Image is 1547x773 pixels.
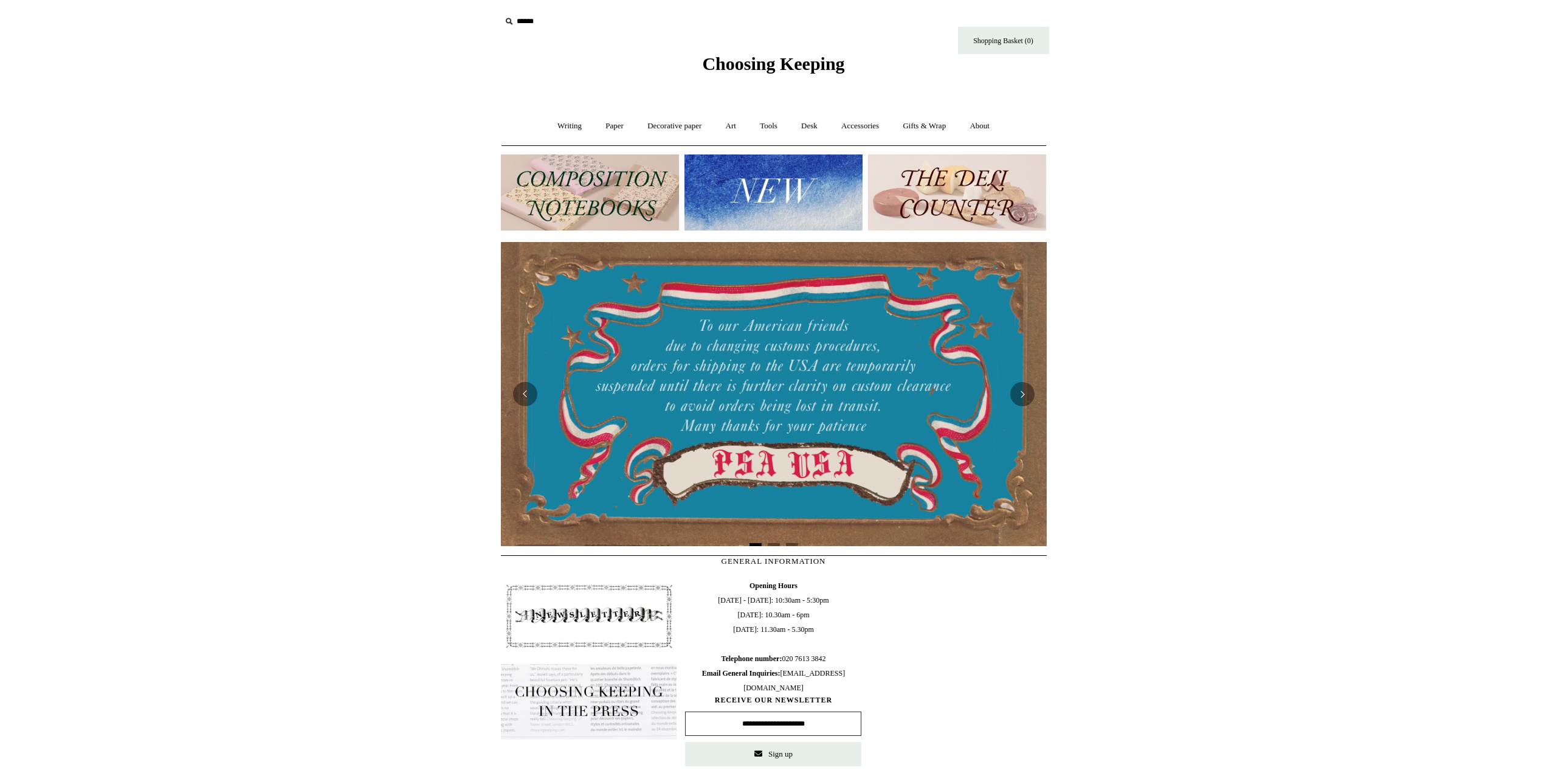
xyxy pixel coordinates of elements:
button: Page 3 [786,543,798,546]
img: The Deli Counter [868,154,1046,231]
a: Choosing Keeping [702,63,844,72]
button: Previous [513,382,537,406]
img: pf-4db91bb9--1305-Newsletter-Button_1200x.jpg [501,578,677,654]
button: Page 1 [749,543,762,546]
a: Gifts & Wrap [892,110,957,142]
b: Opening Hours [749,581,798,590]
a: Tools [749,110,788,142]
b: Telephone number [722,654,782,663]
span: GENERAL INFORMATION [722,556,826,566]
img: 202302 Composition ledgers.jpg__PID:69722ee6-fa44-49dd-a067-31375e5d54ec [501,154,679,231]
img: USA PSA .jpg__PID:33428022-6587-48b7-8b57-d7eefc91f15a [501,242,1047,546]
span: Choosing Keeping [702,54,844,74]
a: Desk [790,110,829,142]
img: New.jpg__PID:f73bdf93-380a-4a35-bcfe-7823039498e1 [684,154,863,231]
b: : [779,654,782,663]
a: Art [715,110,747,142]
a: Accessories [830,110,890,142]
span: Sign up [768,749,793,758]
b: Email General Inquiries: [702,669,780,678]
a: Paper [594,110,635,142]
a: Decorative paper [636,110,712,142]
a: Shopping Basket (0) [958,27,1049,54]
a: About [959,110,1001,142]
span: RECEIVE OUR NEWSLETTER [685,695,861,705]
span: [EMAIL_ADDRESS][DOMAIN_NAME] [702,669,845,692]
button: Page 2 [768,543,780,546]
button: Sign up [685,742,861,766]
span: [DATE] - [DATE]: 10:30am - 5:30pm [DATE]: 10.30am - 6pm [DATE]: 11.30am - 5.30pm 020 7613 3842 [685,578,861,695]
a: Writing [546,110,593,142]
iframe: google_map [870,578,1046,761]
img: pf-635a2b01-aa89-4342-bbcd-4371b60f588c--In-the-press-Button_1200x.jpg [501,664,677,740]
button: Next [1010,382,1035,406]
